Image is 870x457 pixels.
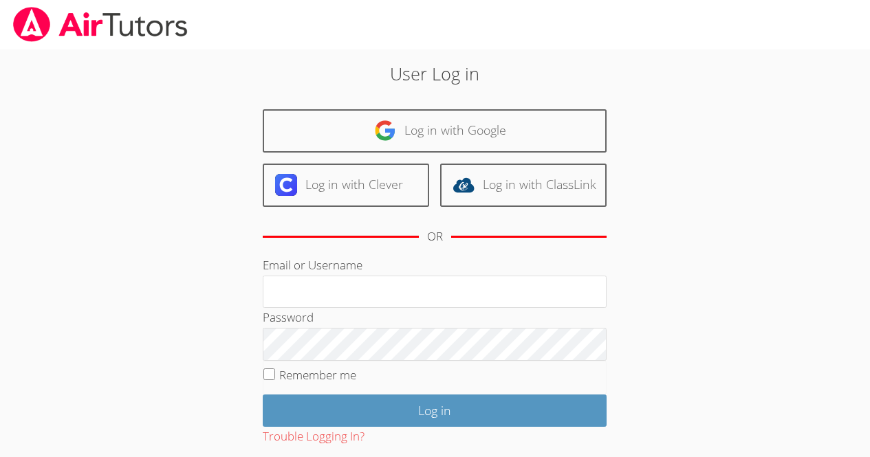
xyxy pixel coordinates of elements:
label: Remember me [279,367,356,383]
label: Email or Username [263,257,362,273]
div: OR [427,227,443,247]
label: Password [263,309,314,325]
img: classlink-logo-d6bb404cc1216ec64c9a2012d9dc4662098be43eaf13dc465df04b49fa7ab582.svg [453,174,475,196]
h2: User Log in [200,60,670,87]
img: clever-logo-6eab21bc6e7a338710f1a6ff85c0baf02591cd810cc4098c63d3a4b26e2feb20.svg [275,174,297,196]
input: Log in [263,394,607,427]
img: airtutors_banner-c4298cdbf04f3fff15de1276eac7730deb9818008684d7c2e4769d2f7ddbe033.png [12,7,189,42]
a: Log in with Clever [263,164,429,207]
button: Trouble Logging In? [263,427,365,447]
a: Log in with ClassLink [440,164,607,207]
a: Log in with Google [263,109,607,153]
img: google-logo-50288ca7cdecda66e5e0955fdab243c47b7ad437acaf1139b6f446037453330a.svg [374,120,396,142]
